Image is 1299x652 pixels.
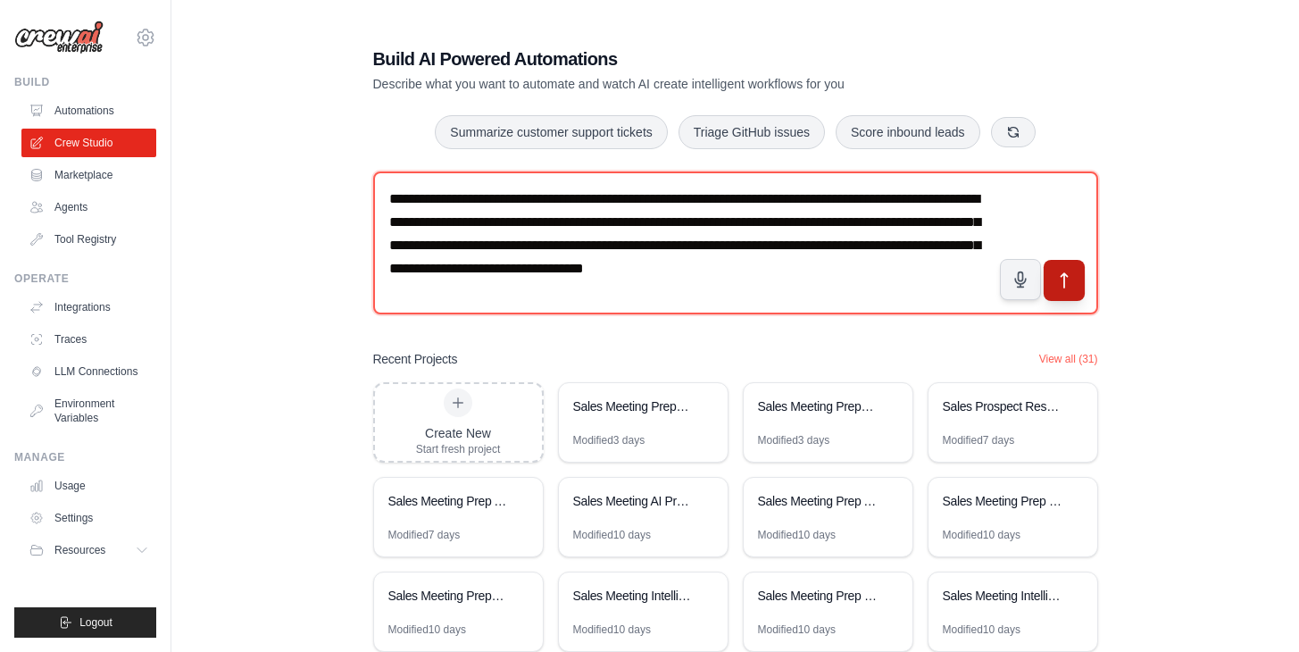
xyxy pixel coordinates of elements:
div: Create New [416,424,501,442]
span: Resources [54,543,105,557]
iframe: Chat Widget [1210,566,1299,652]
p: Describe what you want to automate and watch AI create intelligent workflows for you [373,75,973,93]
span: Logout [79,615,112,630]
div: Modified 10 days [573,528,651,542]
div: Modified 7 days [388,528,461,542]
a: Environment Variables [21,389,156,432]
button: Get new suggestions [991,117,1036,147]
div: Modified 10 days [758,623,836,637]
div: Modified 3 days [573,433,645,447]
div: Sales Meeting Prep Automation [758,492,880,510]
a: Automations [21,96,156,125]
a: Crew Studio [21,129,156,157]
button: Click to speak your automation idea [1000,259,1041,300]
div: Sales Meeting Preparation AI [758,397,880,415]
div: Modified 10 days [943,528,1020,542]
a: Tool Registry [21,225,156,254]
button: Resources [21,536,156,564]
div: Modified 10 days [388,623,466,637]
a: Agents [21,193,156,222]
div: Sales Meeting Intelligence & Preparation [573,587,695,605]
button: Summarize customer support tickets [435,115,667,149]
div: Modified 7 days [943,433,1015,447]
div: Sales Prospect Research Assistant [943,397,1065,415]
a: Integrations [21,293,156,322]
img: Logo [14,21,104,54]
a: Settings [21,504,156,532]
button: Logout [14,607,156,638]
div: Sales Meeting Preparation - AI Use Case Research [388,587,511,605]
h3: Recent Projects [373,350,458,368]
div: Sales Meeting Intelligence & AI Use Case Generator [943,587,1065,605]
button: Triage GitHub issues [679,115,825,149]
button: Score inbound leads [836,115,980,149]
div: Sales Meeting AI Preparation Assistant [573,492,695,510]
div: Start fresh project [416,442,501,456]
div: Sales Meeting Prep with AI Use Case Research [758,587,880,605]
a: LLM Connections [21,357,156,386]
div: Sales Meeting Prep Assistant [388,492,511,510]
div: Build [14,75,156,89]
h1: Build AI Powered Automations [373,46,973,71]
a: Usage [21,472,156,500]
div: Operate [14,272,156,286]
button: View all (31) [1039,352,1098,366]
div: Modified 10 days [573,623,651,637]
div: Sales Meeting Preparation Assistant [573,397,695,415]
div: Modified 10 days [943,623,1020,637]
a: Traces [21,325,156,354]
div: Modified 10 days [758,528,836,542]
div: Sales Meeting Prep with AI Research [943,492,1065,510]
div: Manage [14,450,156,464]
div: Modified 3 days [758,433,830,447]
a: Marketplace [21,161,156,189]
